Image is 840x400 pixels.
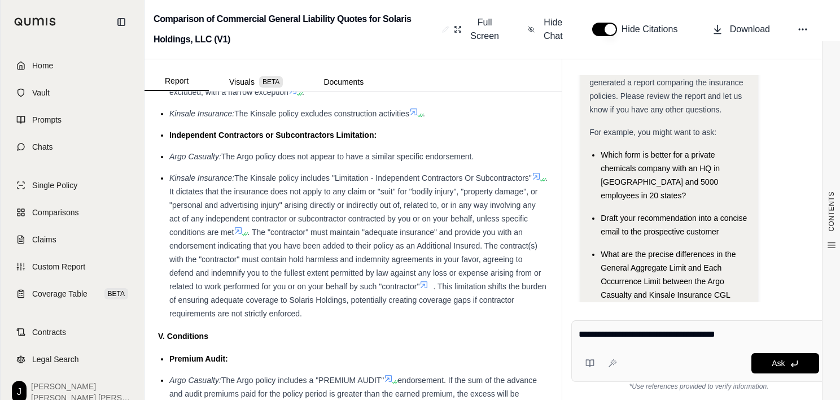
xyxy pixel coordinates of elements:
[154,9,438,50] h2: Comparison of Commercial General Liability Quotes for Solaris Holdings, LLC (V1)
[169,228,541,291] span: . The "contractor" must maintain "adequate insurance" and provide you with an endorsement indicat...
[32,288,88,299] span: Coverage Table
[145,72,209,91] button: Report
[32,87,50,98] span: Vault
[158,332,208,341] strong: V. Conditions
[32,234,56,245] span: Claims
[112,13,130,31] button: Collapse sidebar
[169,173,234,182] span: Kinsale Insurance:
[32,261,85,272] span: Custom Report
[707,18,775,41] button: Download
[7,320,137,345] a: Contracts
[730,23,770,36] span: Download
[7,347,137,372] a: Legal Search
[523,11,570,47] button: Hide Chat
[601,214,747,236] span: Draft your recommendation into a concise email to the prospective customer
[7,173,137,198] a: Single Policy
[169,109,234,118] span: Kinsale Insurance:
[169,131,377,140] span: Independent Contractors or Subcontractors Limitation:
[31,381,133,392] span: [PERSON_NAME]
[169,354,228,363] span: Premium Audit:
[259,76,283,88] span: BETA
[772,359,785,368] span: Ask
[221,152,474,161] span: The Argo policy does not appear to have a similar specific endorsement.
[7,80,137,105] a: Vault
[32,327,66,338] span: Contracts
[221,376,384,385] span: The Argo policy includes a "PREMIUM AUDIT"
[32,180,77,191] span: Single Policy
[7,254,137,279] a: Custom Report
[571,382,826,391] div: *Use references provided to verify information.
[7,281,137,306] a: Coverage TableBETA
[7,53,137,78] a: Home
[169,74,531,97] span: Any and all construction operations performed by, or on behalf of, the named insured are excluded...
[827,192,836,232] span: CONTENTS
[14,18,56,26] img: Qumis Logo
[169,282,546,318] span: . This limitation shifts the burden of ensuring adequate coverage to Solaris Holdings, potentiall...
[303,73,384,91] button: Documents
[104,288,128,299] span: BETA
[541,16,565,43] span: Hide Chat
[169,152,221,161] span: Argo Casualty:
[601,250,736,313] span: What are the precise differences in the General Aggregate Limit and Each Occurrence Limit between...
[32,141,53,153] span: Chats
[7,107,137,132] a: Prompts
[169,173,548,237] span: . It dictates that the insurance does not apply to any claim or "suit" for "bodily injury", "prop...
[469,16,501,43] span: Full Screen
[751,353,819,373] button: Ask
[7,200,137,225] a: Comparisons
[234,109,409,118] span: The Kinsale policy excludes construction activities
[601,150,720,200] span: Which form is better for a private chemicals company with an HQ in [GEOGRAPHIC_DATA] and 5000 emp...
[32,354,79,365] span: Legal Search
[32,114,62,125] span: Prompts
[32,207,78,218] span: Comparisons
[234,173,532,182] span: The Kinsale policy includes "Limitation - Independent Contractors Or Subcontractors"
[169,376,221,385] span: Argo Casualty:
[449,11,505,47] button: Full Screen
[209,73,303,91] button: Visuals
[622,23,685,36] span: Hide Citations
[7,134,137,159] a: Chats
[32,60,53,71] span: Home
[7,227,137,252] a: Claims
[423,109,425,118] span: .
[589,128,716,137] span: For example, you might want to ask:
